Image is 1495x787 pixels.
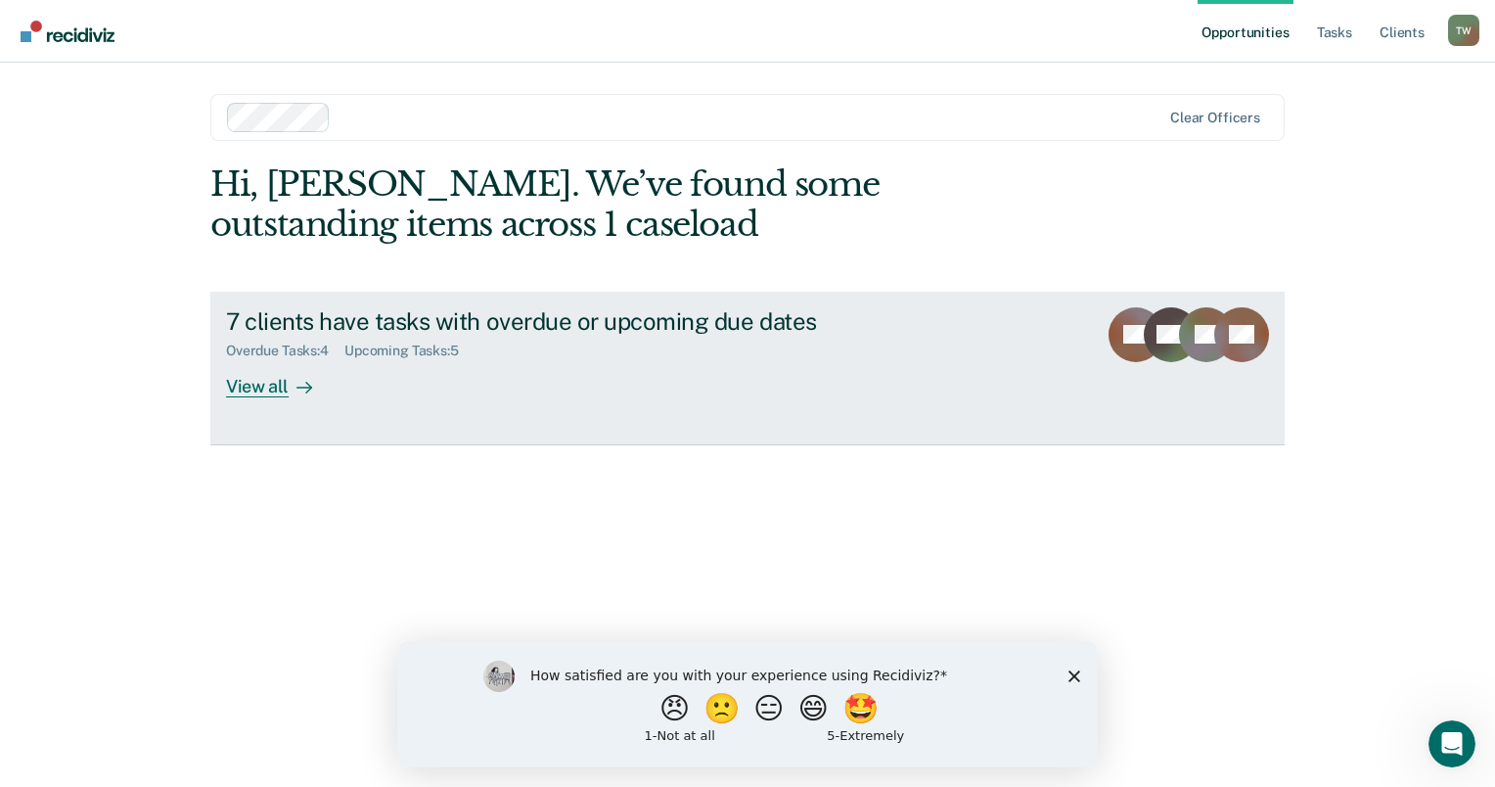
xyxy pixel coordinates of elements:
iframe: Intercom live chat [1428,720,1475,767]
div: T W [1448,15,1479,46]
a: 7 clients have tasks with overdue or upcoming due datesOverdue Tasks:4Upcoming Tasks:5View all [210,292,1285,445]
div: Clear officers [1170,110,1260,126]
div: Overdue Tasks : 4 [226,343,344,359]
div: Upcoming Tasks : 5 [344,343,475,359]
div: View all [226,359,336,397]
iframe: Survey by Kim from Recidiviz [397,641,1098,767]
img: Recidiviz [21,21,114,42]
div: Hi, [PERSON_NAME]. We’ve found some outstanding items across 1 caseload [210,164,1069,245]
button: Profile dropdown button [1448,15,1479,46]
div: 7 clients have tasks with overdue or upcoming due dates [226,307,913,336]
